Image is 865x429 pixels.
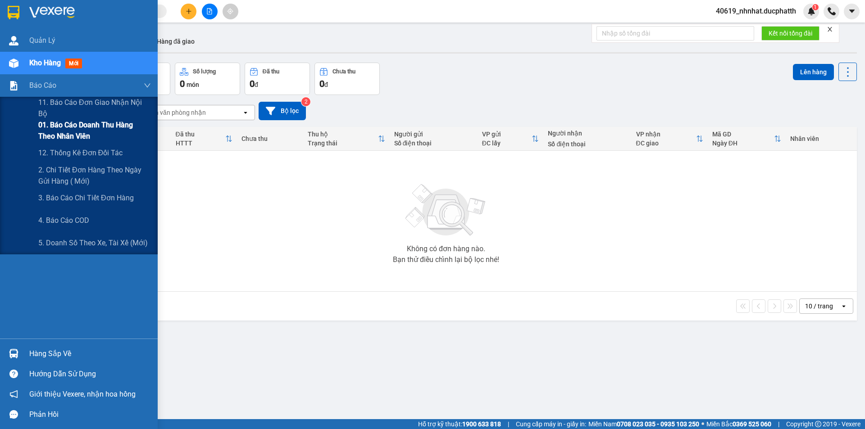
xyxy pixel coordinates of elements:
[38,97,151,119] span: 11. Báo cáo đơn giao nhận nội bộ
[9,370,18,378] span: question-circle
[223,4,238,19] button: aim
[9,36,18,45] img: warehouse-icon
[482,140,532,147] div: ĐC lấy
[150,31,202,52] button: Hàng đã giao
[394,131,473,138] div: Người gửi
[65,59,82,68] span: mới
[180,78,185,89] span: 0
[482,131,532,138] div: VP gửi
[407,245,485,253] div: Không có đơn hàng nào.
[38,119,151,142] span: 01. Báo cáo doanh thu hàng theo nhân viên
[250,78,255,89] span: 0
[761,26,819,41] button: Kết nối tổng đài
[144,82,151,89] span: down
[206,8,213,14] span: file-add
[193,68,216,75] div: Số lượng
[828,7,836,15] img: phone-icon
[636,131,696,138] div: VP nhận
[245,63,310,95] button: Đã thu0đ
[9,59,18,68] img: warehouse-icon
[9,410,18,419] span: message
[778,419,779,429] span: |
[588,419,699,429] span: Miền Nam
[144,108,206,117] div: Chọn văn phòng nhận
[308,140,378,147] div: Trạng thái
[709,5,803,17] span: 40619_nhnhat.ducphatth
[508,419,509,429] span: |
[8,6,19,19] img: logo-vxr
[733,420,771,428] strong: 0369 525 060
[242,109,249,116] svg: open
[596,26,754,41] input: Nhập số tổng đài
[814,4,817,10] span: 1
[462,420,501,428] strong: 1900 633 818
[38,192,134,203] span: 3. Báo cáo chi tiết đơn hàng
[171,127,237,151] th: Toggle SortBy
[38,164,151,187] span: 2. Chi tiết đơn hàng theo ngày gửi hàng ( mới)
[29,35,55,46] span: Quản Lý
[807,7,815,15] img: icon-new-feature
[38,147,123,158] span: 12. Thống kê đơn đối tác
[301,97,310,106] sup: 2
[29,80,56,91] span: Báo cáo
[9,81,18,90] img: solution-icon
[632,127,708,151] th: Toggle SortBy
[394,140,473,147] div: Số điện thoại
[29,408,151,421] div: Phản hồi
[332,68,355,75] div: Chưa thu
[29,367,151,381] div: Hướng dẫn sử dụng
[793,64,834,80] button: Lên hàng
[9,349,18,358] img: warehouse-icon
[848,7,856,15] span: caret-down
[401,179,491,242] img: svg+xml;base64,PHN2ZyBjbGFzcz0ibGlzdC1wbHVnX19zdmciIHhtbG5zPSJodHRwOi8vd3d3LnczLm9yZy8yMDAwL3N2Zy...
[805,302,833,311] div: 10 / trang
[706,419,771,429] span: Miền Bắc
[324,81,328,88] span: đ
[478,127,544,151] th: Toggle SortBy
[712,131,774,138] div: Mã GD
[175,63,240,95] button: Số lượng0món
[176,131,226,138] div: Đã thu
[9,390,18,398] span: notification
[314,63,380,95] button: Chưa thu0đ
[181,4,196,19] button: plus
[708,127,786,151] th: Toggle SortBy
[227,8,233,14] span: aim
[827,26,833,32] span: close
[701,422,704,426] span: ⚪️
[548,130,627,137] div: Người nhận
[176,140,226,147] div: HTTT
[712,140,774,147] div: Ngày ĐH
[186,8,192,14] span: plus
[840,303,847,310] svg: open
[812,4,819,10] sup: 1
[617,420,699,428] strong: 0708 023 035 - 0935 103 250
[241,135,299,142] div: Chưa thu
[202,4,218,19] button: file-add
[393,256,499,263] div: Bạn thử điều chỉnh lại bộ lọc nhé!
[548,140,627,148] div: Số điện thoại
[418,419,501,429] span: Hỗ trợ kỹ thuật:
[259,102,306,120] button: Bộ lọc
[38,215,89,226] span: 4. Báo cáo COD
[303,127,390,151] th: Toggle SortBy
[815,421,821,427] span: copyright
[38,237,148,248] span: 5. Doanh số theo xe, tài xế (mới)
[636,140,696,147] div: ĐC giao
[255,81,258,88] span: đ
[263,68,279,75] div: Đã thu
[308,131,378,138] div: Thu hộ
[769,28,812,38] span: Kết nối tổng đài
[29,388,136,400] span: Giới thiệu Vexere, nhận hoa hồng
[319,78,324,89] span: 0
[187,81,199,88] span: món
[29,347,151,361] div: Hàng sắp về
[29,59,61,67] span: Kho hàng
[790,135,852,142] div: Nhân viên
[844,4,860,19] button: caret-down
[516,419,586,429] span: Cung cấp máy in - giấy in:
